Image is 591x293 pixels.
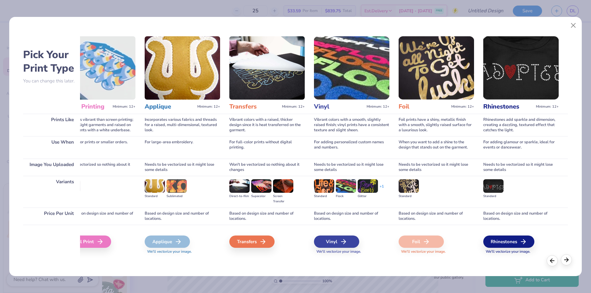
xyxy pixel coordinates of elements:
[145,36,220,100] img: Applique
[399,114,474,136] div: Foil prints have a shiny, metallic finish with a smooth, slightly raised surface for a luxurious ...
[113,105,135,109] span: Minimum: 12+
[60,36,135,100] img: Digital Printing
[399,159,474,176] div: Needs to be vectorized so it might lose some details
[399,236,444,248] div: Foil
[145,236,190,248] div: Applique
[145,159,220,176] div: Needs to be vectorized so it might lose some details
[358,179,378,193] img: Glitter
[483,103,533,111] h3: Rhinestones
[23,48,80,75] h2: Pick Your Print Type
[399,103,449,111] h3: Foil
[60,114,135,136] div: Inks are less vibrant than screen printing; smooth on light garments and raised on dark garments ...
[314,249,389,254] span: We'll vectorize your image.
[314,179,334,193] img: Standard
[483,136,559,159] div: For adding glamour or sparkle, ideal for events or dancewear.
[229,236,275,248] div: Transfers
[336,194,356,199] div: Flock
[167,194,187,199] div: Sublimated
[60,236,111,248] div: Digital Print
[60,136,135,159] div: For full-color prints or smaller orders.
[483,194,504,199] div: Standard
[145,179,165,193] img: Standard
[145,208,220,225] div: Based on design size and number of locations.
[229,179,250,193] img: Direct-to-film
[358,194,378,199] div: Glitter
[536,105,559,109] span: Minimum: 12+
[399,249,474,254] span: We'll vectorize your image.
[314,114,389,136] div: Vibrant colors with a smooth, slightly raised finish; vinyl prints have a consistent texture and ...
[314,103,364,111] h3: Vinyl
[399,179,419,193] img: Standard
[60,103,110,111] h3: Digital Printing
[145,194,165,199] div: Standard
[197,105,220,109] span: Minimum: 12+
[273,194,293,204] div: Screen Transfer
[314,208,389,225] div: Based on design size and number of locations.
[229,36,305,100] img: Transfers
[483,114,559,136] div: Rhinestones add sparkle and dimension, creating a dazzling, textured effect that catches the light.
[229,194,250,199] div: Direct-to-film
[273,179,293,193] img: Screen Transfer
[145,136,220,159] div: For large-area embroidery.
[314,36,389,100] img: Vinyl
[23,136,80,159] div: Use When
[229,114,305,136] div: Vibrant colors with a raised, thicker design since it is heat transferred on the garment.
[23,208,80,225] div: Price Per Unit
[314,136,389,159] div: For adding personalized custom names and numbers.
[483,36,559,100] img: Rhinestones
[23,159,80,176] div: Image You Uploaded
[451,105,474,109] span: Minimum: 12+
[367,105,389,109] span: Minimum: 12+
[60,208,135,225] div: Cost based on design size and number of locations.
[282,105,305,109] span: Minimum: 12+
[314,236,359,248] div: Vinyl
[145,114,220,136] div: Incorporates various fabrics and threads for a raised, multi-dimensional, textured look.
[229,159,305,176] div: Won't be vectorized so nothing about it changes
[399,36,474,100] img: Foil
[229,208,305,225] div: Based on design size and number of locations.
[483,208,559,225] div: Based on design size and number of locations.
[23,78,80,84] p: You can change this later.
[60,159,135,176] div: Won't be vectorized so nothing about it changes
[145,103,195,111] h3: Applique
[251,179,271,193] img: Supacolor
[229,136,305,159] div: For full-color prints without digital printing.
[23,176,80,208] div: Variants
[483,179,504,193] img: Standard
[483,236,534,248] div: Rhinestones
[380,184,384,194] div: + 1
[314,159,389,176] div: Needs to be vectorized so it might lose some details
[336,179,356,193] img: Flock
[314,194,334,199] div: Standard
[399,194,419,199] div: Standard
[568,20,579,31] button: Close
[145,249,220,254] span: We'll vectorize your image.
[251,194,271,199] div: Supacolor
[399,208,474,225] div: Based on design size and number of locations.
[399,136,474,159] div: When you want to add a shine to the design that stands out on the garment.
[483,249,559,254] span: We'll vectorize your image.
[483,159,559,176] div: Needs to be vectorized so it might lose some details
[167,179,187,193] img: Sublimated
[229,103,279,111] h3: Transfers
[23,114,80,136] div: Prints Like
